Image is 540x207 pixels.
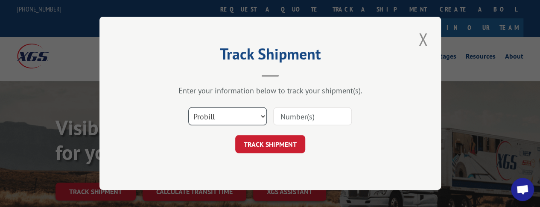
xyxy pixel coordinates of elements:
[142,48,398,64] h2: Track Shipment
[235,136,305,154] button: TRACK SHIPMENT
[273,108,352,126] input: Number(s)
[416,27,430,51] button: Close modal
[142,86,398,96] div: Enter your information below to track your shipment(s).
[511,178,534,201] a: Open chat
